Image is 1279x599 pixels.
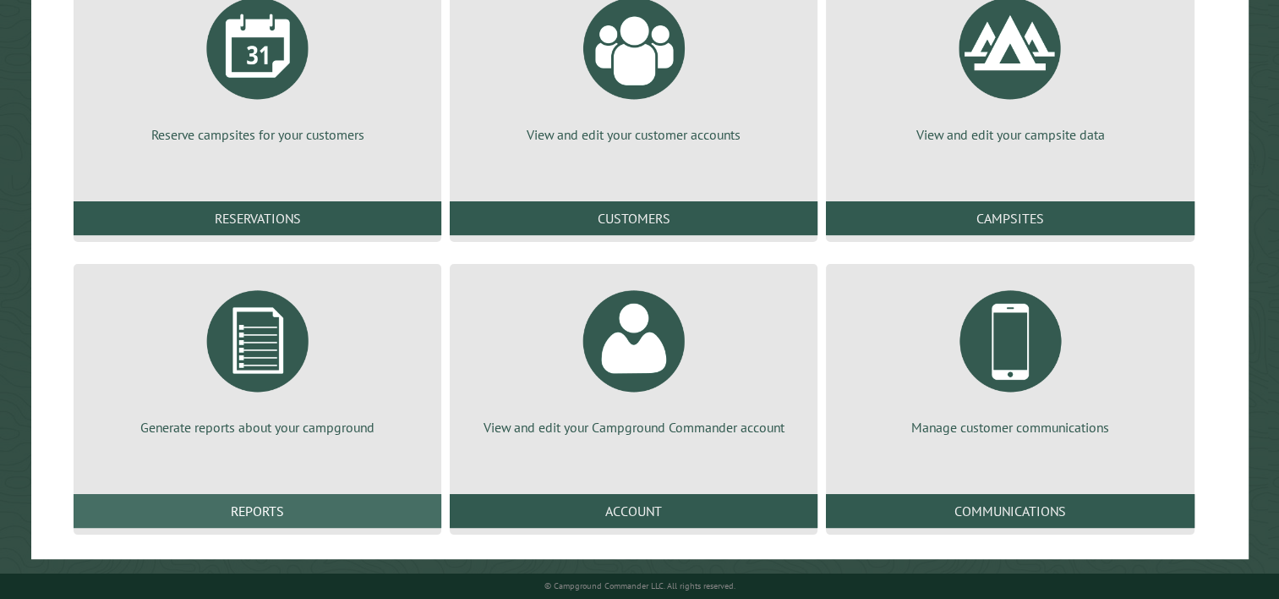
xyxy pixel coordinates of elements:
[450,201,817,235] a: Customers
[450,494,817,528] a: Account
[74,201,441,235] a: Reservations
[470,278,797,437] a: View and edit your Campground Commander account
[94,125,421,144] p: Reserve campsites for your customers
[846,418,1173,437] p: Manage customer communications
[544,580,735,591] small: © Campground Commander LLC. All rights reserved.
[470,418,797,437] p: View and edit your Campground Commander account
[94,278,421,437] a: Generate reports about your campground
[470,125,797,144] p: View and edit your customer accounts
[94,418,421,437] p: Generate reports about your campground
[846,125,1173,144] p: View and edit your campsite data
[74,494,441,528] a: Reports
[846,278,1173,437] a: Manage customer communications
[826,494,1194,528] a: Communications
[826,201,1194,235] a: Campsites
